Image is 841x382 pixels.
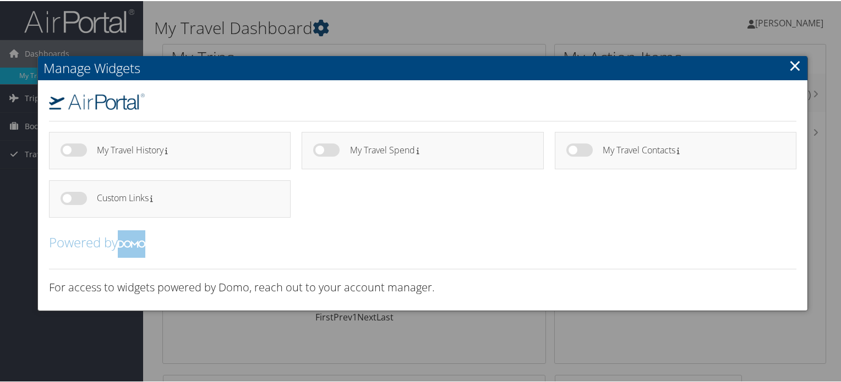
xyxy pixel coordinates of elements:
h2: Powered by [49,229,796,257]
a: Close [789,53,801,75]
h4: My Travel History [97,145,271,154]
h2: Manage Widgets [38,55,807,79]
h4: My Travel Contacts [603,145,777,154]
img: airportal-logo.png [49,92,145,109]
h4: My Travel Spend [350,145,524,154]
h4: Custom Links [97,192,271,202]
img: domo-logo.png [118,229,145,257]
h3: For access to widgets powered by Domo, reach out to your account manager. [49,279,796,294]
